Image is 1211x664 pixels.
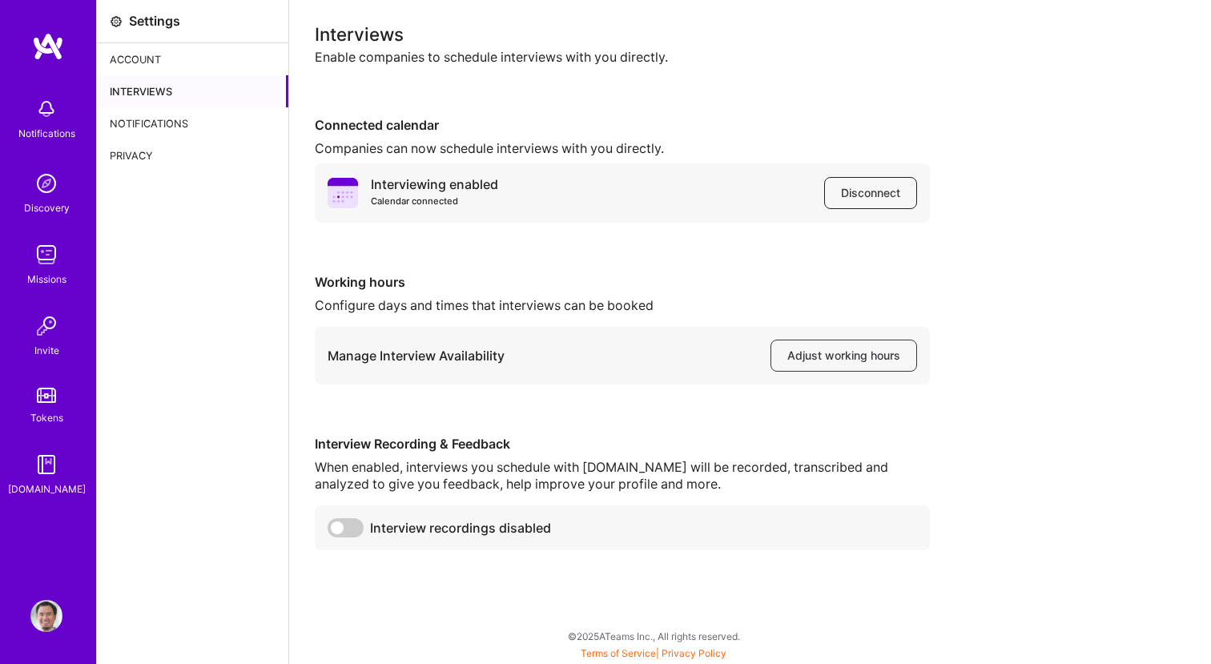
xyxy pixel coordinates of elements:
[787,348,900,364] span: Adjust working hours
[371,193,498,210] div: Calendar connected
[370,520,551,537] span: Interview recordings disabled
[581,647,656,659] a: Terms of Service
[26,600,66,632] a: User Avatar
[37,388,56,403] img: tokens
[841,185,900,201] span: Disconnect
[824,177,917,209] button: Disconnect
[30,167,62,199] img: discovery
[30,600,62,632] img: User Avatar
[8,481,86,497] div: [DOMAIN_NAME]
[315,26,1185,42] div: Interviews
[32,32,64,61] img: logo
[315,459,930,493] div: When enabled, interviews you schedule with [DOMAIN_NAME] will be recorded, transcribed and analyz...
[315,436,930,453] div: Interview Recording & Feedback
[97,75,288,107] div: Interviews
[328,348,505,364] div: Manage Interview Availability
[96,616,1211,656] div: © 2025 ATeams Inc., All rights reserved.
[315,49,1185,66] div: Enable companies to schedule interviews with you directly.
[34,342,59,359] div: Invite
[770,340,917,372] button: Adjust working hours
[30,310,62,342] img: Invite
[110,15,123,28] i: icon Settings
[581,647,726,659] span: |
[18,125,75,142] div: Notifications
[30,449,62,481] img: guide book
[129,13,180,30] div: Settings
[30,409,63,426] div: Tokens
[97,107,288,139] div: Notifications
[315,117,930,134] div: Connected calendar
[27,271,66,288] div: Missions
[328,178,358,208] i: icon PurpleCalendar
[30,239,62,271] img: teamwork
[315,274,930,291] div: Working hours
[371,176,498,210] div: Interviewing enabled
[24,199,70,216] div: Discovery
[315,297,930,314] div: Configure days and times that interviews can be booked
[97,139,288,171] div: Privacy
[315,140,930,157] div: Companies can now schedule interviews with you directly.
[662,647,726,659] a: Privacy Policy
[30,93,62,125] img: bell
[97,43,288,75] div: Account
